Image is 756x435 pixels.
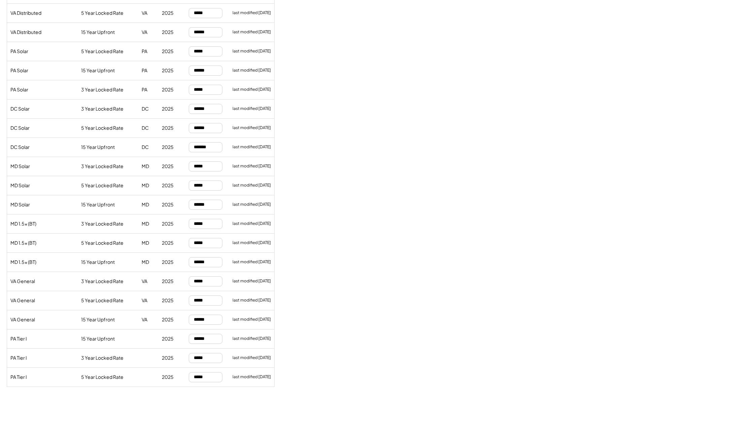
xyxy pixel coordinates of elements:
div: last modified [DATE] [232,125,271,131]
div: 2025 [162,297,179,304]
div: PA [142,48,152,55]
div: 15 Year Upfront [81,259,132,266]
div: last modified [DATE] [232,48,271,54]
div: 2025 [162,221,179,227]
div: 5 Year Locked Rate [81,48,132,55]
div: 2025 [162,259,179,266]
div: PA Solar [10,48,71,55]
div: PA Solar [10,67,71,74]
div: VA [142,316,152,323]
div: 15 Year Upfront [81,29,132,36]
div: 2025 [162,163,179,170]
div: last modified [DATE] [232,106,271,112]
div: VA General [10,316,71,323]
div: MD Solar [10,182,71,189]
div: MD [142,163,152,170]
div: last modified [DATE] [232,317,271,322]
div: last modified [DATE] [232,221,271,227]
div: 2025 [162,316,179,323]
div: 3 Year Locked Rate [81,106,132,112]
div: 2025 [162,278,179,285]
div: MD 1.5x (BT) [10,240,71,246]
div: MD [142,201,152,208]
div: last modified [DATE] [232,278,271,284]
div: VA [142,10,152,16]
div: VA Distributed [10,10,71,16]
div: last modified [DATE] [232,336,271,342]
div: MD [142,240,152,246]
div: 2025 [162,201,179,208]
div: 2025 [162,144,179,151]
div: DC [142,144,152,151]
div: 2025 [162,10,179,16]
div: 2025 [162,355,179,361]
div: last modified [DATE] [232,374,271,380]
div: 2025 [162,29,179,36]
div: DC [142,106,152,112]
div: MD 1.5x (BT) [10,221,71,227]
div: last modified [DATE] [232,298,271,303]
div: last modified [DATE] [232,183,271,188]
div: 5 Year Locked Rate [81,240,132,246]
div: VA [142,278,152,285]
div: 15 Year Upfront [81,335,132,342]
div: 5 Year Locked Rate [81,374,132,381]
div: 5 Year Locked Rate [81,182,132,189]
div: PA Solar [10,86,71,93]
div: last modified [DATE] [232,240,271,246]
div: 15 Year Upfront [81,316,132,323]
div: last modified [DATE] [232,68,271,73]
div: DC Solar [10,144,71,151]
div: 5 Year Locked Rate [81,125,132,131]
div: 2025 [162,48,179,55]
div: last modified [DATE] [232,10,271,16]
div: 2025 [162,240,179,246]
div: 15 Year Upfront [81,67,132,74]
div: MD Solar [10,163,71,170]
div: PA Tier I [10,335,71,342]
div: 3 Year Locked Rate [81,355,132,361]
div: 5 Year Locked Rate [81,10,132,16]
div: PA [142,86,152,93]
div: 2025 [162,125,179,131]
div: 5 Year Locked Rate [81,297,132,304]
div: MD [142,259,152,266]
div: last modified [DATE] [232,355,271,361]
div: PA Tier I [10,355,71,361]
div: MD [142,221,152,227]
div: VA General [10,278,71,285]
div: 2025 [162,335,179,342]
div: 2025 [162,86,179,93]
div: MD Solar [10,201,71,208]
div: DC Solar [10,106,71,112]
div: PA Tier I [10,374,71,381]
div: PA [142,67,152,74]
div: VA General [10,297,71,304]
div: 3 Year Locked Rate [81,278,132,285]
div: last modified [DATE] [232,29,271,35]
div: last modified [DATE] [232,202,271,207]
div: last modified [DATE] [232,163,271,169]
div: last modified [DATE] [232,144,271,150]
div: 3 Year Locked Rate [81,163,132,170]
div: 2025 [162,106,179,112]
div: 2025 [162,67,179,74]
div: VA [142,297,152,304]
div: MD [142,182,152,189]
div: 2025 [162,182,179,189]
div: 2025 [162,374,179,381]
div: last modified [DATE] [232,259,271,265]
div: 3 Year Locked Rate [81,221,132,227]
div: 15 Year Upfront [81,201,132,208]
div: DC [142,125,152,131]
div: 3 Year Locked Rate [81,86,132,93]
div: MD 1.5x (BT) [10,259,71,266]
div: 15 Year Upfront [81,144,132,151]
div: VA [142,29,152,36]
div: last modified [DATE] [232,87,271,92]
div: DC Solar [10,125,71,131]
div: VA Distributed [10,29,71,36]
